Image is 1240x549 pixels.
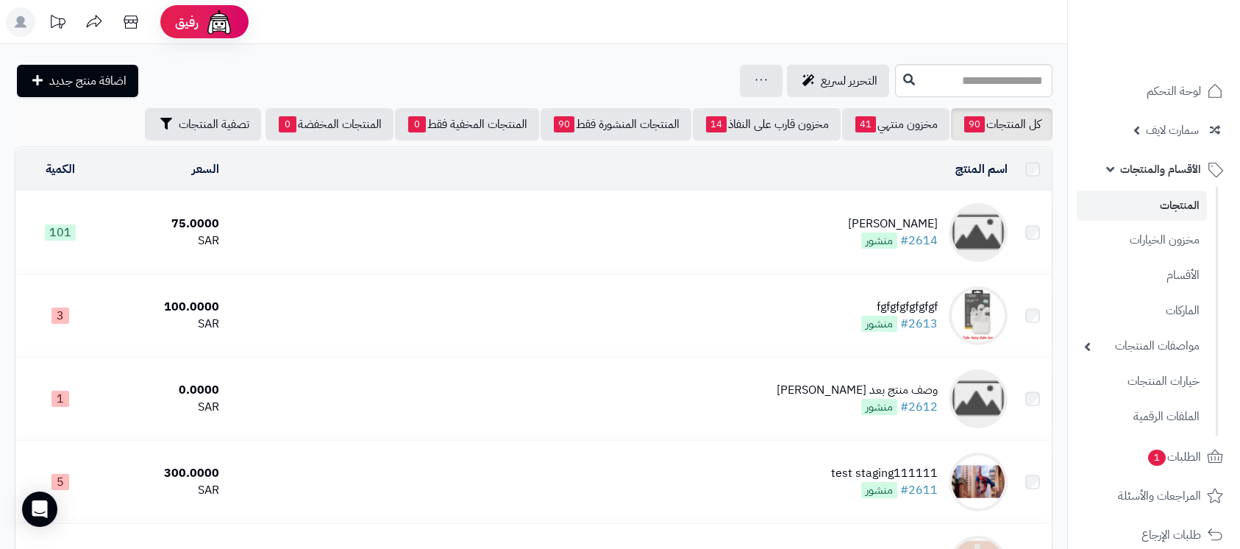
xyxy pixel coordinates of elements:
[408,116,426,132] span: 0
[900,232,938,249] a: #2614
[111,316,219,333] div: SAR
[111,399,219,416] div: SAR
[1141,525,1201,545] span: طلبات الإرجاع
[266,108,393,141] a: المنتجات المخفضة0
[111,299,219,316] div: 100.0000
[1147,81,1201,102] span: لوحة التحكم
[45,224,76,241] span: 101
[848,216,938,233] div: [PERSON_NAME]
[111,216,219,233] div: 75.0000
[861,233,897,249] span: منشور
[900,315,938,333] a: #2613
[1146,120,1199,141] span: سمارت لايف
[900,398,938,416] a: #2612
[831,465,938,482] div: test staging111111
[1148,450,1166,466] span: 1
[17,65,138,97] a: اضافة منتج جديد
[51,391,69,407] span: 1
[1077,224,1207,256] a: مخزون الخيارات
[22,492,57,527] div: Open Intercom Messenger
[777,382,938,399] div: وصف منتج بعد [PERSON_NAME]
[955,160,1008,178] a: اسم المنتج
[179,116,249,133] span: تصفية المنتجات
[1077,478,1231,514] a: المراجعات والأسئلة
[964,116,985,132] span: 90
[855,116,876,132] span: 41
[706,116,727,132] span: 14
[1140,40,1226,71] img: logo-2.png
[111,465,219,482] div: 300.0000
[46,160,75,178] a: الكمية
[861,482,897,498] span: منشور
[51,474,69,490] span: 5
[951,108,1052,141] a: كل المنتجات90
[1077,330,1207,362] a: مواصفات المنتجات
[949,286,1008,345] img: fgfgfgfgfgfgf
[1077,74,1231,109] a: لوحة التحكم
[541,108,691,141] a: المنتجات المنشورة فقط90
[842,108,949,141] a: مخزون منتهي41
[111,382,219,399] div: 0.0000
[1120,159,1201,180] span: الأقسام والمنتجات
[175,13,199,31] span: رفيق
[192,160,219,178] a: السعر
[1118,486,1201,506] span: المراجعات والأسئلة
[861,316,897,332] span: منشور
[861,299,938,316] div: fgfgfgfgfgfgf
[861,399,897,415] span: منشور
[554,116,574,132] span: 90
[693,108,841,141] a: مخزون قارب على النفاذ14
[787,65,889,97] a: التحرير لسريع
[145,108,261,141] button: تصفية المنتجات
[949,453,1008,511] img: test staging111111
[1147,447,1201,467] span: الطلبات
[111,233,219,249] div: SAR
[1077,260,1207,291] a: الأقسام
[279,116,296,132] span: 0
[949,369,1008,428] img: وصف منتج بعد اااااالرفع
[204,7,234,37] img: ai-face.png
[111,482,219,499] div: SAR
[949,203,1008,262] img: كوفي ديو
[900,481,938,499] a: #2611
[1077,295,1207,327] a: الماركات
[51,308,69,324] span: 3
[1077,439,1231,475] a: الطلبات1
[49,72,127,90] span: اضافة منتج جديد
[39,7,76,40] a: تحديثات المنصة
[1077,191,1207,221] a: المنتجات
[395,108,539,141] a: المنتجات المخفية فقط0
[1077,366,1207,397] a: خيارات المنتجات
[1077,401,1207,433] a: الملفات الرقمية
[821,72,877,90] span: التحرير لسريع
